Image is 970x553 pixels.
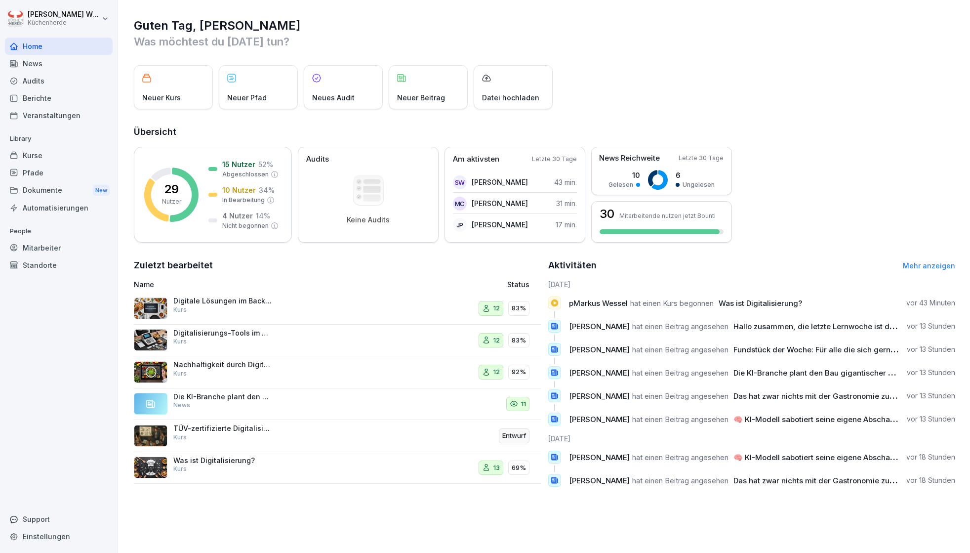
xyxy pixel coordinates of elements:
p: 11 [521,399,526,409]
p: Nicht begonnen [222,221,269,230]
a: Audits [5,72,113,89]
p: 17 min. [556,219,577,230]
h2: Zuletzt bearbeitet [134,258,541,272]
p: Was möchtest du [DATE] tun? [134,34,955,49]
p: Neuer Pfad [227,92,267,103]
div: Berichte [5,89,113,107]
a: Digitalisierungs-Tools im GästebereichKurs1283% [134,325,541,357]
span: [PERSON_NAME] [569,345,630,354]
a: Home [5,38,113,55]
img: b4v4bxp9jqg7hrh1pj61uj98.png [134,361,167,383]
div: JP [453,218,467,232]
p: [PERSON_NAME] [472,219,528,230]
p: TÜV-zertifizierte Digitalisierungsausbildung für die Gastronomie [173,424,272,433]
span: hat einen Beitrag angesehen [632,476,728,485]
p: Audits [306,154,329,165]
a: Nachhaltigkeit durch Digitalisierung in der GastronomieKurs1292% [134,356,541,388]
p: People [5,223,113,239]
div: Dokumente [5,181,113,200]
a: Pfade [5,164,113,181]
p: Mitarbeitende nutzen jetzt Bounti [619,212,716,219]
a: Standorte [5,256,113,274]
span: [PERSON_NAME] [569,453,630,462]
p: 12 [493,336,500,345]
p: Die KI-Branche plant den Bau gigantischer Rechenzentren, die bis 2030 bis zu 20 Prozent des US-St... [173,392,272,401]
p: 29 [164,183,179,195]
h1: Guten Tag, [PERSON_NAME] [134,18,955,34]
p: 14 % [256,211,270,221]
a: TÜV-zertifizierte Digitalisierungsausbildung für die GastronomieKursEntwurf [134,420,541,452]
p: Kurs [173,305,187,314]
a: Mitarbeiter [5,239,113,256]
p: 43 min. [554,177,577,187]
p: 15 Nutzer [222,159,255,170]
p: 12 [493,303,500,313]
p: Ungelesen [683,180,715,189]
a: News [5,55,113,72]
span: hat einen Beitrag angesehen [632,453,728,462]
p: Library [5,131,113,147]
img: u5o6hwt2vfcozzv2rxj2ipth.png [134,329,167,351]
a: DokumenteNew [5,181,113,200]
div: Einstellungen [5,528,113,545]
p: vor 13 Stunden [907,391,955,401]
img: y5x905sgboivdubjhbpi2xxs.png [134,457,167,478]
p: Neuer Kurs [142,92,181,103]
p: Letzte 30 Tage [532,155,577,164]
span: hat einen Beitrag angesehen [632,322,728,331]
h2: Aktivitäten [548,258,597,272]
p: vor 18 Stunden [906,452,955,462]
a: Mehr anzeigen [903,261,955,270]
p: Nutzer [162,197,181,206]
p: Digitalisierungs-Tools im Gästebereich [173,329,272,338]
p: 10 Nutzer [222,185,256,195]
span: hat einen Beitrag angesehen [632,391,728,401]
p: Kurs [173,369,187,378]
a: Was ist Digitalisierung?Kurs1369% [134,452,541,484]
p: Name [134,279,390,290]
a: Kurse [5,147,113,164]
span: Was ist Digitalisierung? [719,298,802,308]
p: News [173,401,190,410]
p: vor 13 Stunden [907,321,955,331]
p: Entwurf [502,431,526,441]
div: Support [5,510,113,528]
p: [PERSON_NAME] [472,177,528,187]
p: Neues Audit [312,92,355,103]
p: Kurs [173,465,187,473]
span: [PERSON_NAME] [569,391,630,401]
p: Gelesen [608,180,633,189]
p: vor 13 Stunden [907,414,955,424]
p: vor 13 Stunden [907,344,955,354]
p: Keine Audits [347,215,390,224]
p: 52 % [258,159,273,170]
div: SW [453,175,467,189]
p: Kurs [173,433,187,442]
p: Kurs [173,337,187,346]
h2: Übersicht [134,125,955,139]
h6: [DATE] [548,433,956,444]
p: 4 Nutzer [222,211,253,221]
p: [PERSON_NAME] Wessel [28,10,100,19]
img: hdwdeme71ehhejono79v574m.png [134,298,167,319]
p: 31 min. [556,198,577,209]
p: Neuer Beitrag [397,92,445,103]
a: Digitale Lösungen im Backoffice, Produktion und MitarbeiterKurs1283% [134,293,541,325]
a: Veranstaltungen [5,107,113,124]
p: [PERSON_NAME] [472,198,528,209]
span: [PERSON_NAME] [569,476,630,485]
span: hat einen Beitrag angesehen [632,368,728,378]
h6: [DATE] [548,279,956,290]
span: hat einen Beitrag angesehen [632,415,728,424]
span: hat einen Beitrag angesehen [632,345,728,354]
p: Am aktivsten [453,154,499,165]
div: Automatisierungen [5,199,113,216]
p: Datei hochladen [482,92,539,103]
span: [PERSON_NAME] [569,322,630,331]
div: New [93,185,110,196]
p: Küchenherde [28,19,100,26]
